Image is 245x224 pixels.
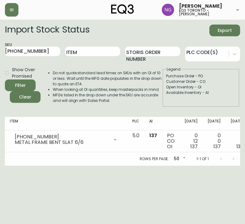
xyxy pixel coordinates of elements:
[203,117,226,130] th: [DATE]
[140,156,169,162] p: Rows per page:
[127,117,144,130] th: PLC
[10,133,122,146] div: [PHONE_NUMBER]METAL FRAME BENT SLAT 6/6
[53,87,162,92] li: When looking at OI quantities, keep masterpacks in mind.
[167,143,172,150] span: OI
[111,4,134,14] img: logo
[15,82,26,89] div: Filter
[166,84,236,90] div: Open Inventory - OI
[214,27,235,34] span: Export
[144,117,162,130] th: AI
[167,133,175,149] div: PO CO
[179,9,230,16] h5: eq3 toronto - [PERSON_NAME]
[196,156,209,162] p: 1-1 of 1
[166,90,236,95] div: Available Inventory - AI
[12,67,36,79] span: Show Over Promised
[209,25,240,36] button: Export
[127,130,144,152] td: 5.0
[15,134,109,140] div: [PHONE_NUMBER]
[162,4,174,16] img: e41bb40f50a406efe12576e11ba219ad
[231,133,244,149] div: 0 0
[53,92,162,103] li: MFGs listed in the drop down under the SKU are accurate and will align with Sales Portal.
[179,4,222,9] span: [PERSON_NAME]
[15,93,36,101] span: Clear
[171,154,187,164] div: 50
[166,67,181,72] legend: Legend
[236,143,244,150] span: 137
[5,25,89,36] h2: Import Stock Status
[5,79,36,91] button: Filter
[185,133,198,149] div: 0 12
[10,91,41,103] button: Clear
[208,133,221,149] div: 0 0
[166,79,236,84] div: Customer Order - CO
[213,143,221,150] span: 137
[166,73,236,79] div: Purchase Order - PO
[149,132,157,139] span: 137
[180,117,203,130] th: [DATE]
[190,143,198,150] span: 137
[5,117,127,130] th: Item
[53,70,162,87] li: Do not quote standard lead times on SKUs with an OI of 10 or less. Wait until the MFG date popula...
[15,140,109,145] div: METAL FRAME BENT SLAT 6/6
